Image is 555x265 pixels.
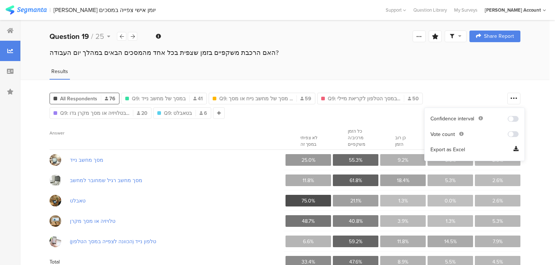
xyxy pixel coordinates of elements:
span: 7.9% [493,238,503,245]
span: Q9: במסך הטלפון לקריאת מיילי... [328,95,400,103]
span: 11.8% [303,177,314,184]
span: 75.0% [302,197,315,205]
span: 50 [408,95,419,103]
span: 1.3% [446,217,455,225]
span: לא צפיתי במסך זה [300,134,318,148]
span: טאבלט [70,197,283,205]
span: Q9: מסך של מחשב נייח או מסך ... [219,95,293,103]
span: 14.5% [444,238,457,245]
span: 25 [95,31,104,42]
div: Confidence interval [430,115,474,123]
span: 20 [137,109,147,117]
div: האם הרכבת משקפיים בזמן שצפית בכל אחד מהמסכים הבאים במהלך יום העבודה? [50,48,520,57]
span: 25.0% [302,156,315,164]
span: 6.6% [303,238,314,245]
div: [PERSON_NAME] Account [485,7,541,13]
img: d3718dnoaommpf.cloudfront.net%2Fitem%2F23ca7b889f33fea12b67.png [50,215,61,227]
span: 5.3% [445,177,456,184]
span: All Respondents [60,95,97,103]
span: 11.8% [397,238,409,245]
span: 59.2% [349,238,362,245]
div: Support [386,4,406,16]
div: [PERSON_NAME] יומן אישי צפייה במסכים [54,7,156,13]
span: 0.0% [445,197,456,205]
span: 3.9% [398,217,408,225]
span: מסך מחשב רגיל שמחובר למחשב [70,177,283,184]
span: 55.3% [349,156,362,164]
span: 9.2% [398,156,408,164]
span: Export as Excel [430,146,465,153]
img: d3718dnoaommpf.cloudfront.net%2Fitem%2Fcb011787927770104696.jpg [50,236,61,247]
span: Share Report [484,34,514,39]
img: d3718dnoaommpf.cloudfront.net%2Fitem%2F401b7c335aa0b2e22a57.jpg [50,174,61,186]
span: 41 [193,95,203,103]
span: 48.7% [302,217,315,225]
span: 21.1% [350,197,361,205]
span: טלפון נייד (הכוונה לצפייה במסך הטלפון) [70,238,283,245]
span: 5.3% [492,217,503,225]
a: Question Library [410,7,450,13]
span: Q9: במסך של מחשב נייד [132,95,186,103]
b: Question 19 [50,31,89,42]
span: 2.6% [492,197,503,205]
span: 18.4% [397,177,409,184]
span: Q9: בטאבלט [164,109,192,117]
span: 1.3% [398,197,408,205]
span: Q9: בטלויזיה או מסך מקרן גדו... [60,109,129,117]
span: Answer [50,130,64,136]
span: 2.6% [492,177,503,184]
span: Results [51,68,68,75]
img: d3718dnoaommpf.cloudfront.net%2Fitem%2F7bc0f17f7047fea11547.jpg [50,154,61,166]
span: 40.8% [349,217,363,225]
span: 6 [200,109,207,117]
span: כל הזמן מרכיב/ה משקפיים [348,128,365,148]
span: כן רוב הזמן [395,134,406,148]
span: טלויזיה או מסך מקרן [70,217,283,225]
span: מסך מחשב נייד [70,156,283,164]
img: d3718dnoaommpf.cloudfront.net%2Fitem%2Ff131343088ccbafe1ab9.png [50,195,61,206]
span: 61.8% [350,177,362,184]
span: 59 [300,95,311,103]
div: | [50,6,51,14]
img: segmanta logo [5,5,47,15]
span: 76 [105,95,115,103]
div: Vote count [430,131,455,138]
a: My Surveys [450,7,481,13]
span: / [91,31,93,42]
